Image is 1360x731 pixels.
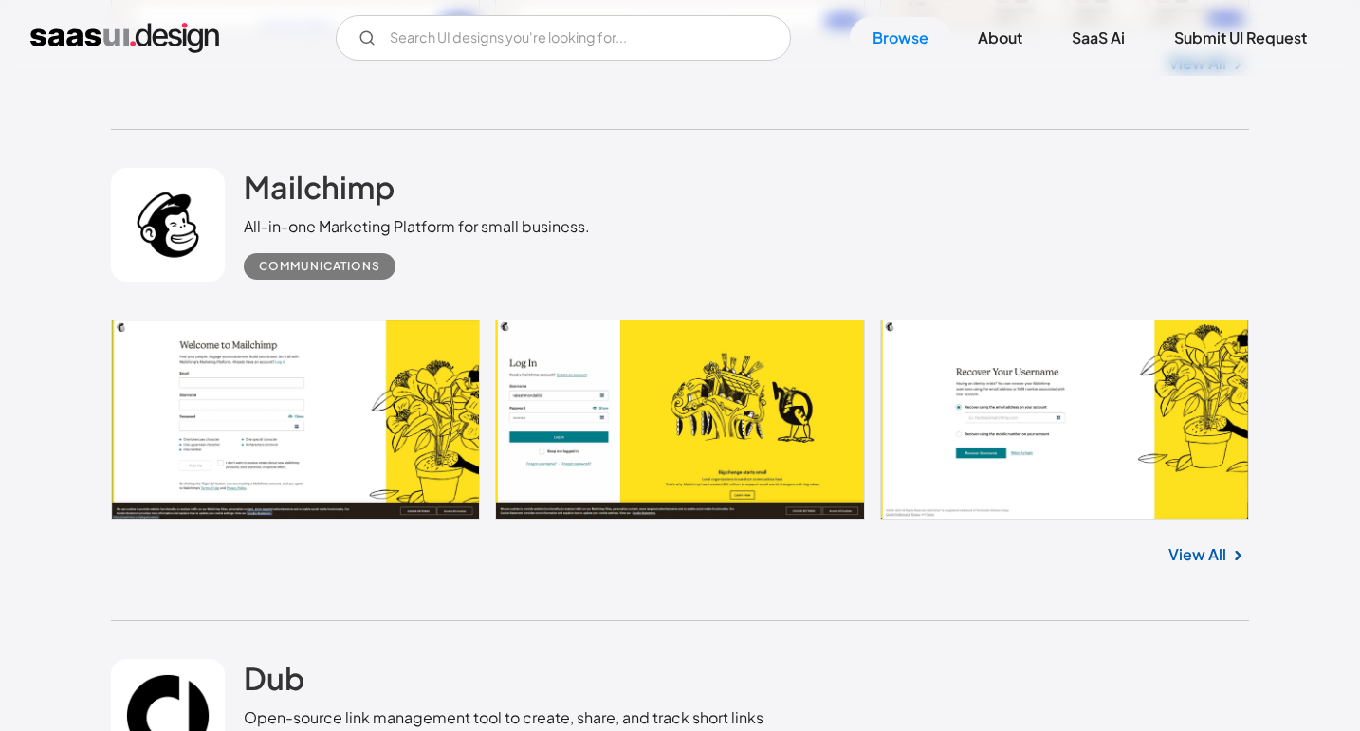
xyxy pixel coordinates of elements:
[244,168,395,206] h2: Mailchimp
[1049,17,1148,59] a: SaaS Ai
[955,17,1045,59] a: About
[336,15,791,61] input: Search UI designs you're looking for...
[244,659,304,697] h2: Dub
[244,215,590,238] div: All-in-one Marketing Platform for small business.
[244,168,395,215] a: Mailchimp
[1151,17,1330,59] a: Submit UI Request
[244,659,304,706] a: Dub
[336,15,791,61] form: Email Form
[244,706,763,729] div: Open-source link management tool to create, share, and track short links
[1168,543,1226,566] a: View All
[30,23,219,53] a: home
[850,17,951,59] a: Browse
[259,255,380,278] div: Communications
